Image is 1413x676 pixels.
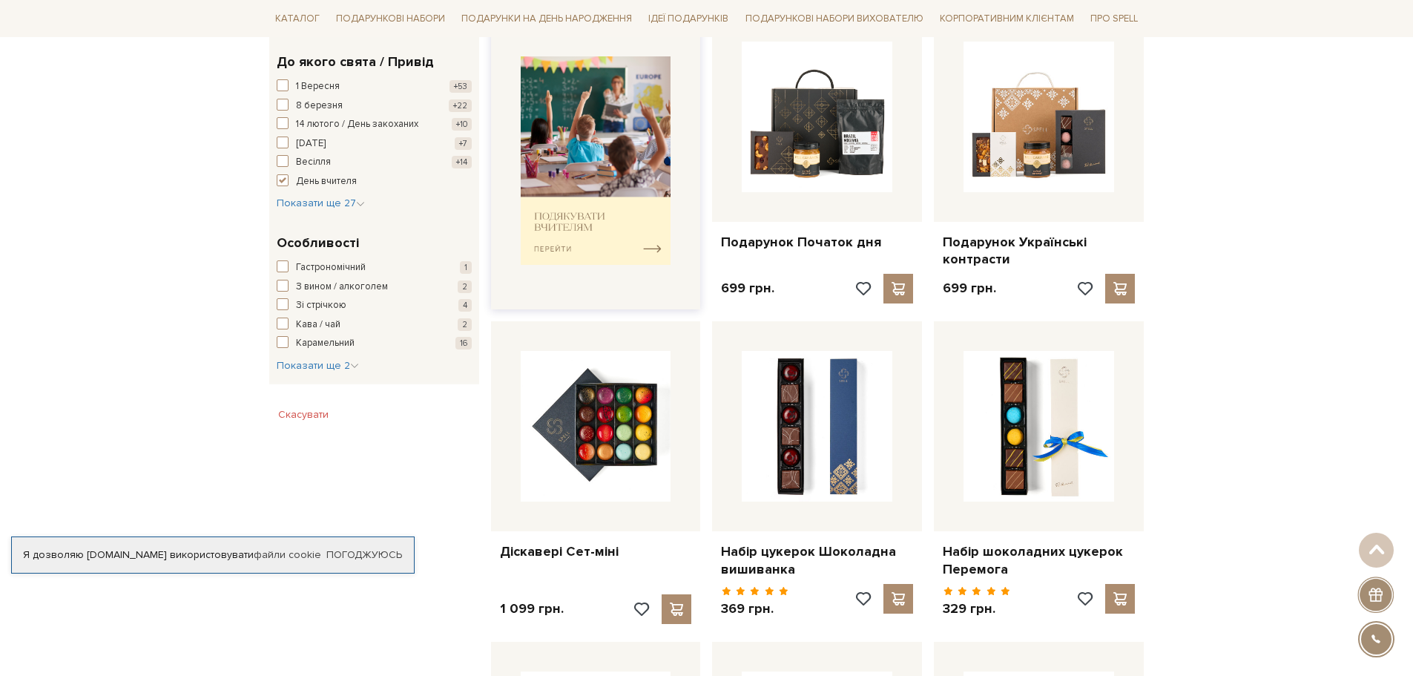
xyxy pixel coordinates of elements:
[452,156,472,168] span: +14
[455,137,472,150] span: +7
[296,155,331,170] span: Весілля
[277,280,472,295] button: З вином / алкоголем 2
[943,280,996,297] p: 699 грн.
[296,318,340,332] span: Кава / чай
[740,6,929,31] a: Подарункові набори вихователю
[452,118,472,131] span: +10
[277,298,472,313] button: Зі стрічкою 4
[277,52,434,72] span: До якого свята / Привід
[455,7,638,30] a: Подарунки на День народження
[277,99,472,114] button: 8 березня +22
[721,600,788,617] p: 369 грн.
[296,280,388,295] span: З вином / алкоголем
[721,543,913,578] a: Набір цукерок Шоколадна вишиванка
[449,99,472,112] span: +22
[296,99,343,114] span: 8 березня
[642,7,734,30] a: Ідеї подарунків
[500,543,692,560] a: Діскавері Сет-міні
[269,7,326,30] a: Каталог
[721,280,774,297] p: 699 грн.
[326,548,402,562] a: Погоджуюсь
[455,337,472,350] span: 16
[277,174,472,189] button: День вчителя
[458,299,472,312] span: 4
[296,79,340,94] span: 1 Вересня
[943,600,1010,617] p: 329 грн.
[277,336,472,351] button: Карамельний 16
[12,548,414,562] div: Я дозволяю [DOMAIN_NAME] використовувати
[277,137,472,151] button: [DATE] +7
[277,117,472,132] button: 14 лютого / День закоханих +10
[934,6,1080,31] a: Корпоративним клієнтам
[277,318,472,332] button: Кава / чай 2
[277,260,472,275] button: Гастрономічний 1
[296,298,346,313] span: Зі стрічкою
[449,80,472,93] span: +53
[277,155,472,170] button: Весілля +14
[296,117,418,132] span: 14 лютого / День закоханих
[943,234,1135,269] a: Подарунок Українські контрасти
[296,260,366,275] span: Гастрономічний
[277,79,472,94] button: 1 Вересня +53
[500,600,564,617] p: 1 099 грн.
[296,174,357,189] span: День вчителя
[458,280,472,293] span: 2
[330,7,451,30] a: Подарункові набори
[277,196,365,211] button: Показати ще 27
[521,56,671,265] img: banner
[277,197,365,209] span: Показати ще 27
[277,359,359,372] span: Показати ще 2
[277,358,359,373] button: Показати ще 2
[1084,7,1144,30] a: Про Spell
[254,548,321,561] a: файли cookie
[296,137,326,151] span: [DATE]
[296,336,355,351] span: Карамельний
[943,543,1135,578] a: Набір шоколадних цукерок Перемога
[277,233,359,253] span: Особливості
[460,261,472,274] span: 1
[458,318,472,331] span: 2
[721,234,913,251] a: Подарунок Початок дня
[269,403,337,427] button: Скасувати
